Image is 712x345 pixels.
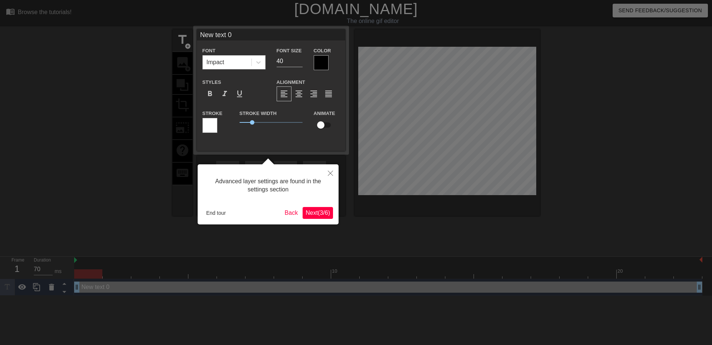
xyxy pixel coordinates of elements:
[282,207,301,219] button: Back
[306,210,330,216] span: Next ( 3 / 6 )
[203,207,229,218] button: End tour
[303,207,333,219] button: Next
[203,170,333,201] div: Advanced layer settings are found in the settings section
[322,164,339,181] button: Close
